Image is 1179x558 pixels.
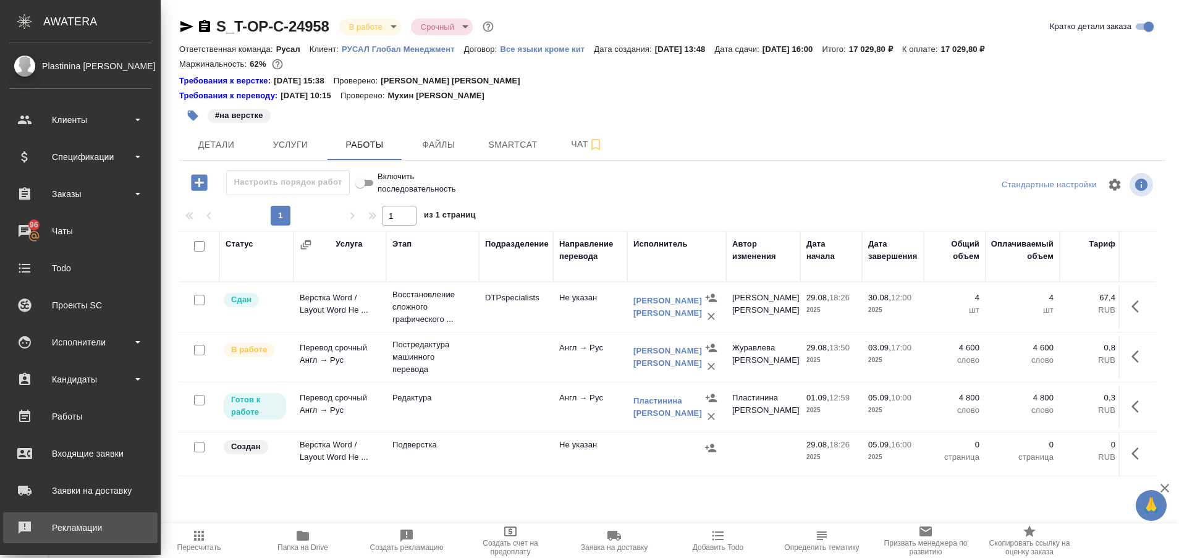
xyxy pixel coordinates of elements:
[9,407,151,426] div: Работы
[806,343,829,352] p: 29.08,
[3,253,158,284] a: Todo
[930,238,979,263] div: Общий объем
[458,523,562,558] button: Создать счет на предоплату
[633,396,702,418] a: Пластинина [PERSON_NAME]
[177,543,221,552] span: Пересчитать
[500,43,594,54] a: Все языки кроме кит
[294,336,386,379] td: Перевод срочный Англ → Рус
[992,392,1054,404] p: 4 800
[9,185,151,203] div: Заказы
[310,44,342,54] p: Клиент:
[829,393,850,402] p: 12:59
[726,386,800,429] td: Пластинина [PERSON_NAME]
[251,523,355,558] button: Папка на Drive
[9,111,151,129] div: Клиенты
[868,440,891,449] p: 05.09,
[806,238,856,263] div: Дата начала
[3,512,158,543] a: Рекламации
[701,439,720,457] button: Назначить
[553,285,627,329] td: Не указан
[559,238,621,263] div: Направление перевода
[1066,342,1115,354] p: 0,8
[992,404,1054,416] p: слово
[666,523,770,558] button: Добавить Todo
[9,222,151,240] div: Чаты
[874,523,978,558] button: Призвать менеджера по развитию
[693,543,743,552] span: Добавить Todo
[1124,292,1154,321] button: Здесь прячутся важные кнопки
[1124,392,1154,421] button: Здесь прячутся важные кнопки
[179,19,194,34] button: Скопировать ссылку для ЯМессенджера
[179,90,281,102] a: Требования к переводу:
[1100,170,1130,200] span: Настроить таблицу
[891,293,911,302] p: 12:00
[294,433,386,476] td: Верстка Word / Layout Word Не ...
[1066,354,1115,366] p: RUB
[655,44,715,54] p: [DATE] 13:48
[392,339,473,376] p: Постредактура машинного перевода
[281,90,340,102] p: [DATE] 10:15
[702,289,720,307] button: Назначить
[464,44,501,54] p: Договор:
[930,392,979,404] p: 4 800
[378,171,494,195] span: Включить последовательность
[179,75,274,87] a: Требования к верстке:
[9,296,151,315] div: Проекты SC
[3,290,158,321] a: Проекты SC
[3,216,158,247] a: 96Чаты
[9,518,151,537] div: Рекламации
[992,342,1054,354] p: 4 600
[339,19,401,35] div: В работе
[891,393,911,402] p: 10:00
[868,404,918,416] p: 2025
[881,539,970,556] span: Призвать менеджера по развитию
[732,238,794,263] div: Автор изменения
[992,439,1054,451] p: 0
[3,475,158,506] a: Заявки на доставку
[1089,238,1115,250] div: Тариф
[978,523,1081,558] button: Скопировать ссылку на оценку заказа
[466,539,555,556] span: Создать счет на предоплату
[179,102,206,129] button: Добавить тэг
[806,404,856,416] p: 2025
[1141,492,1162,518] span: 🙏
[179,59,250,69] p: Маржинальность:
[594,44,654,54] p: Дата создания:
[179,44,276,54] p: Ответственная команда:
[22,219,46,231] span: 96
[187,137,246,153] span: Детали
[392,289,473,326] p: Восстановление сложного графического ...
[941,44,994,54] p: 17 029,80 ₽
[231,394,279,418] p: Готов к работе
[411,19,473,35] div: В работе
[1136,490,1167,521] button: 🙏
[992,451,1054,463] p: страница
[215,109,263,122] p: #на верстке
[335,137,394,153] span: Работы
[370,543,444,552] span: Создать рекламацию
[868,293,891,302] p: 30.08,
[891,440,911,449] p: 16:00
[1066,439,1115,451] p: 0
[274,75,334,87] p: [DATE] 15:38
[829,343,850,352] p: 13:50
[9,259,151,277] div: Todo
[342,43,464,54] a: РУСАЛ Глобал Менеджмент
[553,336,627,379] td: Англ → Рус
[345,22,386,32] button: В работе
[999,175,1100,195] div: split button
[726,336,800,379] td: Журавлева [PERSON_NAME]
[991,238,1054,263] div: Оплачиваемый объем
[702,339,720,357] button: Назначить
[179,75,274,87] div: Нажми, чтобы открыть папку с инструкцией
[702,307,720,326] button: Удалить
[868,451,918,463] p: 2025
[3,438,158,469] a: Входящие заявки
[1050,20,1131,33] span: Кратко детали заказа
[222,392,287,421] div: Исполнитель может приступить к работе
[784,543,859,552] span: Определить тематику
[300,239,312,251] button: Сгруппировать
[829,293,850,302] p: 18:26
[633,238,688,250] div: Исполнитель
[43,9,161,34] div: AWATERA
